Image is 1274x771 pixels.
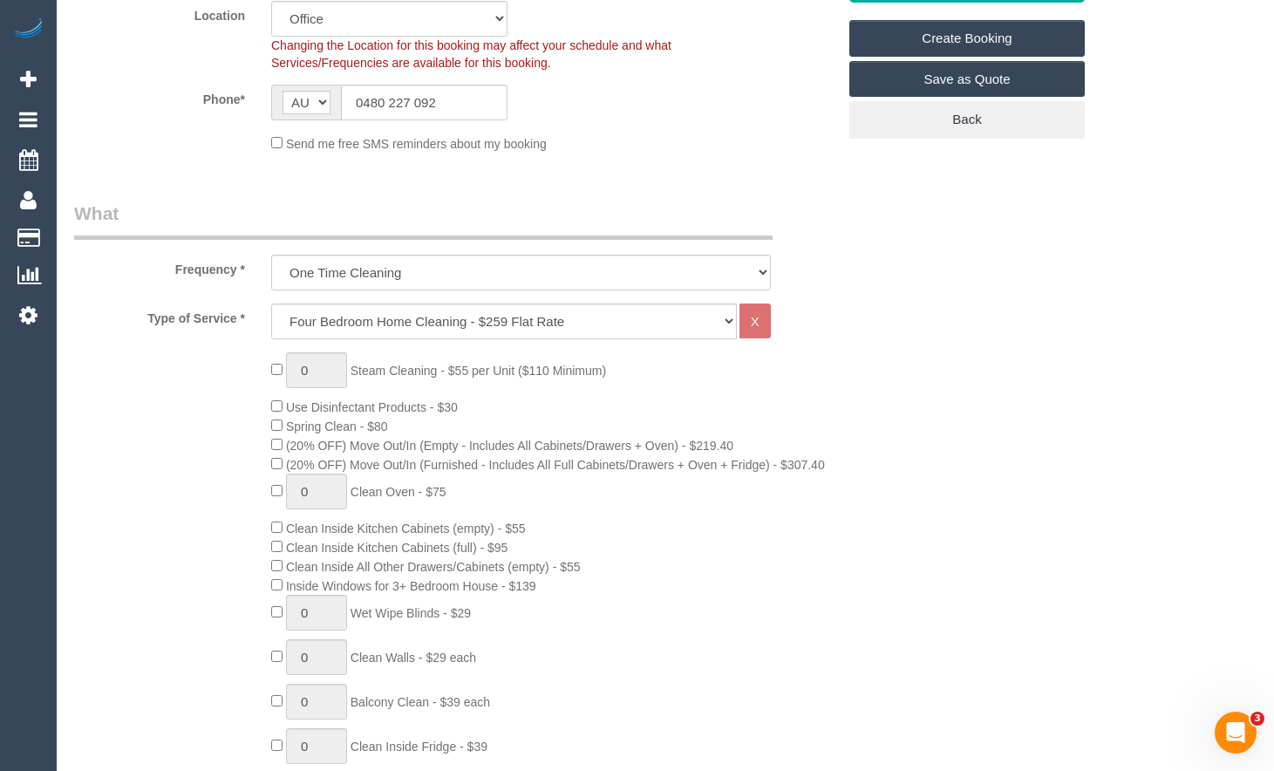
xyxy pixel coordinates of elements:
img: Automaid Logo [10,17,45,42]
a: Back [849,101,1085,138]
label: Frequency * [61,255,258,278]
span: Wet Wipe Blinds - $29 [351,606,471,620]
span: Clean Inside Kitchen Cabinets (full) - $95 [286,541,508,555]
span: Spring Clean - $80 [286,420,388,433]
span: Balcony Clean - $39 each [351,695,490,709]
legend: What [74,201,773,240]
a: Create Booking [849,20,1085,57]
label: Type of Service * [61,304,258,327]
span: Send me free SMS reminders about my booking [286,137,547,151]
span: Steam Cleaning - $55 per Unit ($110 Minimum) [351,364,606,378]
label: Location [61,1,258,24]
input: Phone* [341,85,508,120]
span: 3 [1250,712,1264,726]
span: Use Disinfectant Products - $30 [286,400,458,414]
span: Inside Windows for 3+ Bedroom House - $139 [286,579,536,593]
a: Save as Quote [849,61,1085,98]
label: Phone* [61,85,258,108]
iframe: Intercom live chat [1215,712,1257,754]
span: Clean Inside All Other Drawers/Cabinets (empty) - $55 [286,560,581,574]
span: Clean Inside Kitchen Cabinets (empty) - $55 [286,522,526,536]
span: Changing the Location for this booking may affect your schedule and what Services/Frequencies are... [271,38,671,70]
span: (20% OFF) Move Out/In (Empty - Includes All Cabinets/Drawers + Oven) - $219.40 [286,439,733,453]
span: Clean Oven - $75 [351,485,446,499]
span: (20% OFF) Move Out/In (Furnished - Includes All Full Cabinets/Drawers + Oven + Fridge) - $307.40 [286,458,825,472]
span: Clean Walls - $29 each [351,651,476,665]
span: Clean Inside Fridge - $39 [351,740,487,754]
